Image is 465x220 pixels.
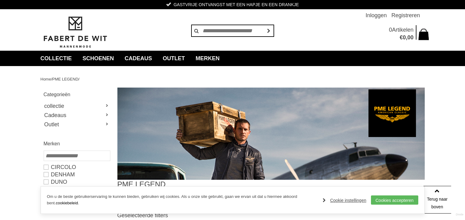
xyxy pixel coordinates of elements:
[44,111,110,120] a: Cadeaus
[403,34,406,41] span: 0
[371,195,418,205] a: Cookies accepteren
[44,163,110,171] a: Circolo
[117,88,425,180] img: PME LEGEND
[44,140,110,147] h2: Merken
[117,212,425,219] h3: Geselecteerde filters
[456,211,463,218] a: Divide
[120,51,157,66] a: Cadeaus
[406,34,407,41] span: ,
[424,186,451,214] a: Terug naar boven
[117,180,271,189] h1: PME LEGEND
[158,51,190,66] a: Outlet
[51,77,52,81] span: /
[41,77,51,81] a: Home
[52,77,78,81] a: PME LEGEND
[389,27,392,33] span: 0
[400,34,403,41] span: €
[44,171,110,178] a: DENHAM
[44,91,110,98] h2: Categorieën
[44,120,110,129] a: Outlet
[56,201,78,205] a: cookiebeleid
[41,16,110,49] img: Fabert de Wit
[36,51,77,66] a: collectie
[78,77,80,81] span: /
[191,51,224,66] a: Merken
[44,178,110,186] a: Duno
[365,9,387,22] a: Inloggen
[78,51,119,66] a: Schoenen
[392,27,413,33] span: Artikelen
[391,9,420,22] a: Registreren
[407,34,413,41] span: 00
[323,196,366,205] a: Cookie instellingen
[44,101,110,111] a: collectie
[47,194,317,206] p: Om u de beste gebruikerservaring te kunnen bieden, gebruiken wij cookies. Als u onze site gebruik...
